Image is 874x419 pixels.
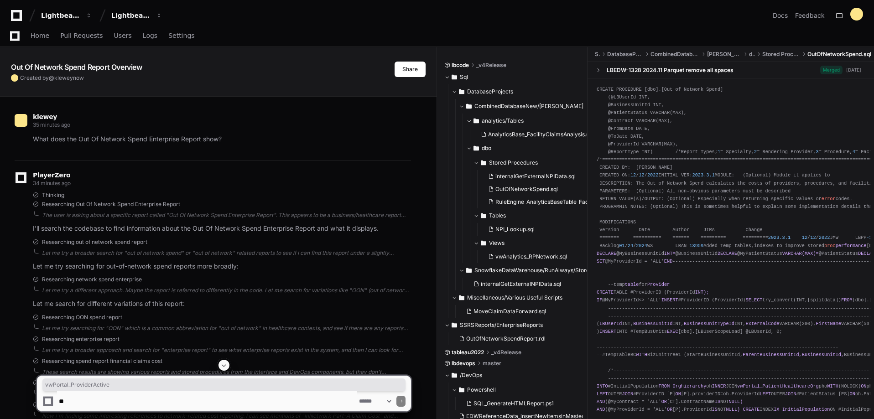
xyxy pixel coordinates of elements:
svg: Directory [473,115,479,126]
span: dbo [749,51,755,58]
button: vwAnalytics_RPNetwork.sql [484,250,604,263]
button: Share [395,62,426,77]
span: 4 [853,149,855,155]
span: Researching enterprise report [42,336,120,343]
span: Researching spend report financial claims cost [42,357,162,365]
span: CREATE [597,290,614,295]
span: CombinedDatabaseNew/[PERSON_NAME] [474,103,583,110]
span: 2 [754,149,757,155]
div: Lightbeam Health Solutions [111,11,151,20]
div: Lightbeam Health [41,11,80,20]
svg: Directory [452,72,457,83]
span: NPI_Lookup.sql [495,226,535,233]
span: 34 minutes ago [33,180,71,186]
svg: Directory [481,210,486,221]
span: proc [824,243,836,248]
span: dbo [482,145,491,152]
a: Docs [773,11,788,20]
span: Stored Procedures [762,51,800,58]
span: OutOfNetworkSpendReport.rdl [466,335,546,342]
span: EXEC [667,329,678,334]
span: error [822,196,836,202]
span: Merged [820,66,843,74]
span: LBUserId [599,321,622,326]
span: tableau2022 [452,349,484,356]
span: 2022 [819,235,830,240]
span: 12 [630,172,636,178]
span: 24 [628,243,633,248]
span: analytics/Tables [482,117,524,124]
span: INSERT [599,329,616,334]
button: DatabaseProjects [452,84,588,99]
button: MoveClaimDataForward.sql [463,305,583,318]
span: DECLARE [597,251,616,256]
span: RuleEngine_AnalyticsBaseTable_FacilityClaimsAnalysis.sql [495,198,645,206]
span: WITH [636,352,647,357]
a: Logs [143,26,157,47]
span: Researching out of network spend report [42,238,147,246]
span: _v4Release [491,349,521,356]
button: Tables [473,208,610,223]
span: .1 [709,172,715,178]
button: Miscellaneous/Various Useful Scripts [452,290,588,305]
button: analytics/Tables [466,114,603,128]
svg: Directory [481,157,486,168]
span: MoveClaimDataForward.sql [473,308,546,315]
span: DECLARE [718,251,737,256]
button: CombinedDatabaseNew/[PERSON_NAME] [459,99,595,114]
span: SnowflakeDataWarehouse/RunAlways/StoredProcedures [474,267,595,274]
span: VARCHAR(MAX)= [782,251,819,256]
span: Views [489,239,505,247]
span: performance [836,243,867,248]
button: Feedback [795,11,825,20]
span: SELECT [746,297,763,303]
span: Users [114,33,132,38]
span: Logs [143,33,157,38]
span: 2022 [647,172,659,178]
app-text-character-animate: Out Of Network Spend Report Overview [11,62,142,72]
span: DatabaseProjects [467,88,513,95]
span: 1 [718,149,720,155]
button: NPI_Lookup.sql [484,223,604,236]
span: internalGetExternalNPIData.sql [495,173,576,180]
div: Let me try a broader search for "out of network spend" or "out of network" related reports to see... [42,249,411,257]
span: now [73,74,84,81]
span: [PERSON_NAME] [707,51,742,58]
p: Let me search for different variations of this report: [33,299,411,309]
button: OutOfNetworkSpend.sql [484,183,612,196]
svg: Directory [473,143,479,154]
span: 2024 [636,243,647,248]
button: RuleEngine_AnalyticsBaseTable_FacilityClaimsAnalysis.sql [484,196,612,208]
p: I'll search the codebase to find information about the Out Of Network Spend Enterprise Report and... [33,223,411,234]
button: OutOfNetworkSpendReport.rdl [455,332,575,345]
span: Miscellaneous/Various Useful Scripts [467,294,562,301]
span: Created by [20,74,84,82]
span: Researching OON spend report [42,314,122,321]
span: INT= [664,251,676,256]
button: Lightbeam Health Solutions [108,7,166,24]
span: Settings [168,33,194,38]
span: FROM [841,297,853,303]
a: Settings [168,26,194,47]
svg: Directory [459,292,464,303]
span: PlayerZero [33,172,70,178]
span: INSERT [661,297,678,303]
span: internalGetExternalNPIData.sql [481,280,561,288]
button: internalGetExternalNPIData.sql [470,278,590,290]
button: Sql [444,70,581,84]
svg: Directory [459,86,464,97]
span: ExternalCode [746,321,780,326]
div: Let me try searching for "OON" which is a common abbreviation for "out of network" in healthcare ... [42,325,411,332]
p: What does the Out Of Network Spend Enterprise Report show? [33,134,411,145]
span: SSRSReports/EnterpriseReports [460,321,543,329]
span: END [664,259,672,264]
span: 01 [619,243,624,248]
span: 12 [639,172,644,178]
span: -13959 [687,243,703,248]
button: SnowflakeDataWarehouse/RunAlways/StoredProcedures [459,263,595,278]
svg: Directory [452,320,457,331]
span: 2023.3 [692,172,709,178]
button: Stored Procedures [473,155,610,170]
span: Tables [489,212,506,219]
div: Let me try a different approach. Maybe the report is referred to differently in the code. Let me ... [42,287,411,294]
